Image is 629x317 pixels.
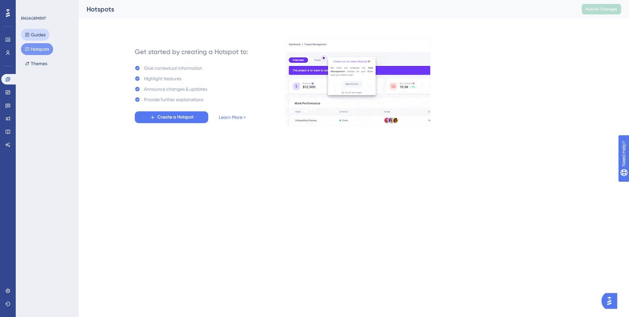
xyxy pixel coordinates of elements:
button: Create a Hotspot [135,111,208,123]
button: Hotspots [21,43,53,55]
div: Announce changes & updates [144,85,207,93]
div: Hotspots [87,5,565,14]
span: Need Help? [15,2,41,9]
span: Publish Changes [586,7,617,12]
a: Learn More > [219,113,246,121]
button: Guides [21,29,50,41]
span: Create a Hotspot [157,113,193,121]
div: Give contextual information [144,64,202,72]
div: Highlight features [144,75,181,83]
img: a956fa7fe1407719453ceabf94e6a685.gif [286,39,431,126]
button: Publish Changes [582,4,621,14]
iframe: UserGuiding AI Assistant Launcher [601,291,621,311]
div: Get started by creating a Hotspot to: [135,47,248,56]
div: ENGAGEMENT [21,16,46,21]
button: Themes [21,58,51,69]
div: Provide further explanations [144,96,203,103]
